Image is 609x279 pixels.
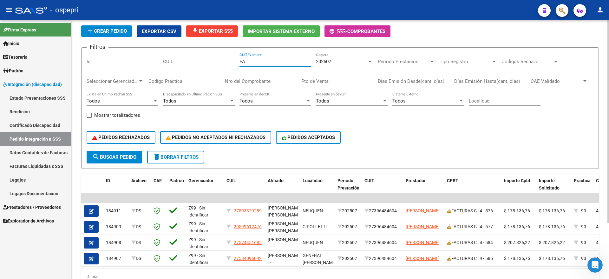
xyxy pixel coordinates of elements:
span: 4 [596,208,599,213]
span: $ 178.136,76 [504,256,530,261]
span: Prestadores / Proveedores [3,204,61,211]
div: 202507 [337,207,359,215]
span: Todos [163,98,176,104]
mat-icon: add [86,27,94,35]
span: 27584096042 [234,256,262,261]
span: [PERSON_NAME] [406,256,440,261]
span: $ 207.826,22 [539,240,565,245]
span: GENERAL [PERSON_NAME] [303,253,337,265]
mat-icon: delete [153,153,160,161]
span: Z99 - Sin Identificar [188,253,208,265]
span: [PERSON_NAME] [406,208,440,213]
div: 184909 [106,223,126,230]
iframe: Intercom live chat [587,257,603,273]
button: PEDIDOS RECHAZADOS [87,131,155,144]
button: PEDIDOS NO ACEPTADOS NI RECHAZADOS [160,131,271,144]
span: [PERSON_NAME] , - [268,237,302,249]
span: $ 178.136,76 [504,224,530,229]
div: 27396484604 [364,223,401,230]
span: CUIT [364,178,374,183]
span: CPBT [447,178,458,183]
span: Inicio [3,40,19,47]
span: [PERSON_NAME] [PERSON_NAME] , - [268,205,302,225]
datatable-header-cell: CAE [151,174,167,202]
datatable-header-cell: Afiliado [265,174,300,202]
datatable-header-cell: Importe Solicitado [536,174,571,202]
datatable-header-cell: Período Prestación [335,174,362,202]
span: Crear Pedido [86,28,127,34]
span: Importe Cpbt. [504,178,532,183]
div: 27396484604 [364,207,401,215]
span: ID [106,178,110,183]
span: Mostrar totalizadores [94,111,140,119]
span: Todos [392,98,406,104]
span: 202507 [316,59,331,64]
datatable-header-cell: Gerenciador [186,174,224,202]
span: 4 [596,256,599,261]
span: CAE Validado [531,78,582,84]
mat-icon: menu [5,6,13,14]
span: Exportar CSV [142,29,176,34]
div: 27396484604 [364,239,401,246]
button: Buscar Pedido [87,151,142,163]
span: [PERSON_NAME] [406,224,440,229]
div: FACTURAS C : 4 - 584 [447,239,499,246]
span: Padrón [3,67,23,74]
datatable-header-cell: Importe Cpbt. [501,174,536,202]
span: Periodo Prestacion [378,59,429,64]
datatable-header-cell: Padrón [167,174,186,202]
span: [PERSON_NAME] , - [268,253,302,265]
span: 90 [581,224,586,229]
span: [PERSON_NAME] [406,240,440,245]
span: Practica [574,178,591,183]
div: FACTURAS C : 4 - 585 [447,255,499,262]
button: Crear Pedido [81,25,132,37]
span: Buscar Pedido [92,154,136,160]
span: Explorador de Archivos [3,217,54,224]
div: 184907 [106,255,126,262]
div: FACTURAS C : 4 - 577 [447,223,499,230]
span: CAE [154,178,162,183]
span: Todos [239,98,253,104]
div: DS [131,255,148,262]
span: 27593329289 [234,208,262,213]
span: PEDIDOS ACEPTADOS [282,135,335,140]
span: PEDIDOS NO ACEPTADOS NI RECHAZADOS [166,135,265,140]
span: Todos [87,98,100,104]
span: Z99 - Sin Identificar [188,205,208,218]
span: - [330,29,347,34]
span: Seleccionar Gerenciador [87,78,138,84]
datatable-header-cell: Localidad [300,174,335,202]
button: -Comprobantes [324,25,390,37]
span: CUIL [226,178,236,183]
span: Integración (discapacidad) [3,81,62,88]
span: $ 178.136,76 [539,208,565,213]
span: Exportar SSS [191,28,233,34]
div: 202507 [337,223,359,230]
div: 184908 [106,239,126,246]
mat-icon: search [92,153,100,161]
h3: Filtros [87,43,108,51]
button: Exportar CSV [137,25,181,37]
span: Archivo [131,178,147,183]
span: $ 178.136,76 [539,224,565,229]
div: DS [131,223,148,230]
span: NEUQUEN [303,240,323,245]
datatable-header-cell: Prestador [403,174,444,202]
span: - ospepri [50,3,78,17]
mat-icon: file_download [191,27,199,35]
span: [PERSON_NAME] [PERSON_NAME] , - [268,221,302,241]
span: Localidad [303,178,323,183]
span: 27574451685 [234,240,262,245]
datatable-header-cell: CUIT [362,174,403,202]
span: Importe Solicitado [539,178,560,190]
span: Todos [316,98,329,104]
span: PEDIDOS RECHAZADOS [92,135,150,140]
div: 184911 [106,207,126,215]
span: 4 [596,240,599,245]
datatable-header-cell: Archivo [129,174,151,202]
span: Padrón [169,178,184,183]
div: DS [131,207,148,215]
span: 90 [581,240,586,245]
span: Período Prestación [337,178,359,190]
